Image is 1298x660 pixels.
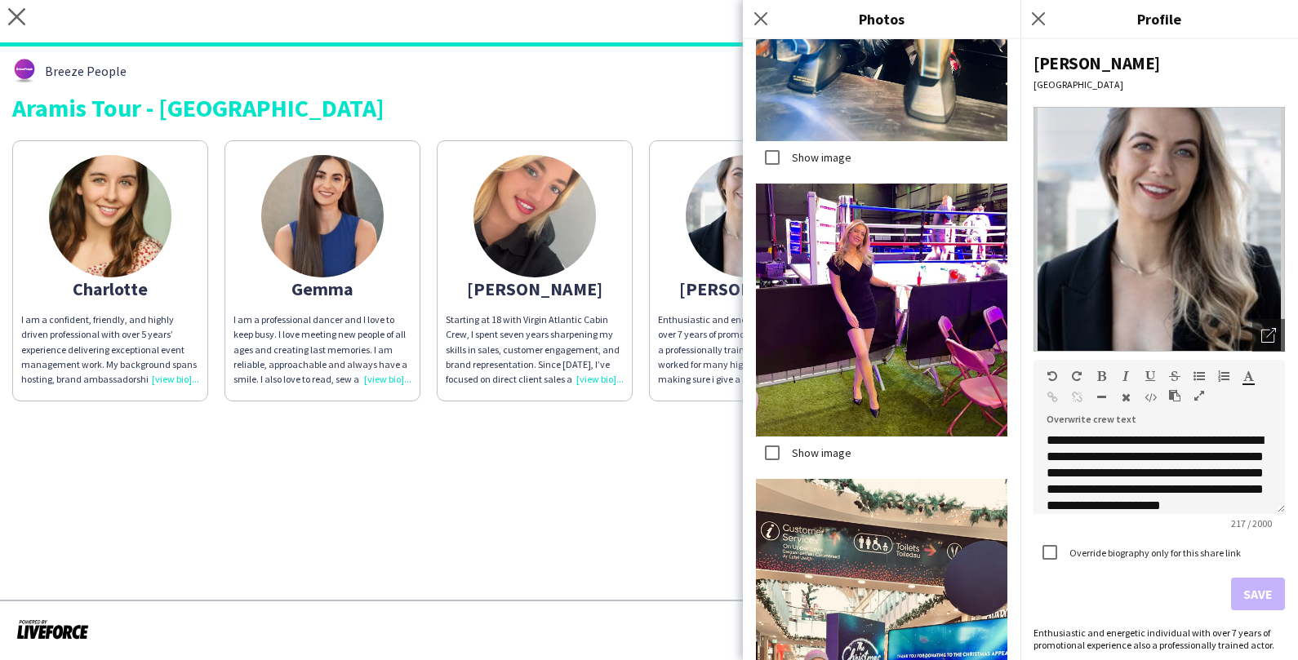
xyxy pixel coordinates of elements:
[1096,391,1107,404] button: Horizontal Line
[1120,370,1131,383] button: Italic
[1071,370,1082,383] button: Redo
[1194,370,1205,383] button: Unordered List
[233,312,411,387] div: I am a professional dancer and I love to keep busy. I love meeting new people of all ages and cre...
[1242,370,1254,383] button: Text Color
[789,445,851,460] label: Show image
[1218,370,1229,383] button: Ordered List
[16,618,89,640] img: Powered by Liveforce
[12,95,1286,120] div: Aramis Tour - [GEOGRAPHIC_DATA]
[45,64,127,78] span: Breeze People
[1034,52,1285,74] div: [PERSON_NAME]
[789,150,851,165] label: Show image
[49,155,171,277] img: thumb-61846364a4b55.jpeg
[446,281,624,296] div: [PERSON_NAME]
[1169,370,1180,383] button: Strikethrough
[1020,8,1298,29] h3: Profile
[743,8,1020,29] h3: Photos
[1034,78,1285,91] div: [GEOGRAPHIC_DATA]
[473,155,596,277] img: thumb-673385a389c29.jpeg
[686,155,808,277] img: thumb-6484e59ce0fe5.jpeg
[1169,389,1180,402] button: Paste as plain text
[1218,517,1285,529] span: 217 / 2000
[21,312,199,387] p: I am a confident, friendly, and highly driven professional with over 5 years’ experience deliveri...
[1194,389,1205,402] button: Fullscreen
[658,281,836,296] div: [PERSON_NAME]
[446,312,624,387] div: Starting at 18 with Virgin Atlantic Cabin Crew, I spent seven years sharpening my skills in sales...
[1096,370,1107,383] button: Bold
[1047,370,1058,383] button: Undo
[261,155,384,277] img: thumb-68a5f6c3da8c7.jpg
[233,281,411,296] div: Gemma
[658,313,835,385] span: Enthusiastic and energetic individual with over 7 years of promotional experience also a professi...
[1066,547,1241,559] label: Override biography only for this share link
[1252,319,1285,352] div: Open photos pop-in
[1034,107,1285,352] img: Crew avatar or photo
[1145,391,1156,404] button: HTML Code
[1145,370,1156,383] button: Underline
[12,59,37,83] img: thumb-62876bd588459.png
[1120,391,1131,404] button: Clear Formatting
[756,184,1007,436] img: Crew photo 752654
[1034,627,1285,651] div: Enthusiastic and energetic individual with over 7 years of promotional experience also a professi...
[21,281,199,296] div: Charlotte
